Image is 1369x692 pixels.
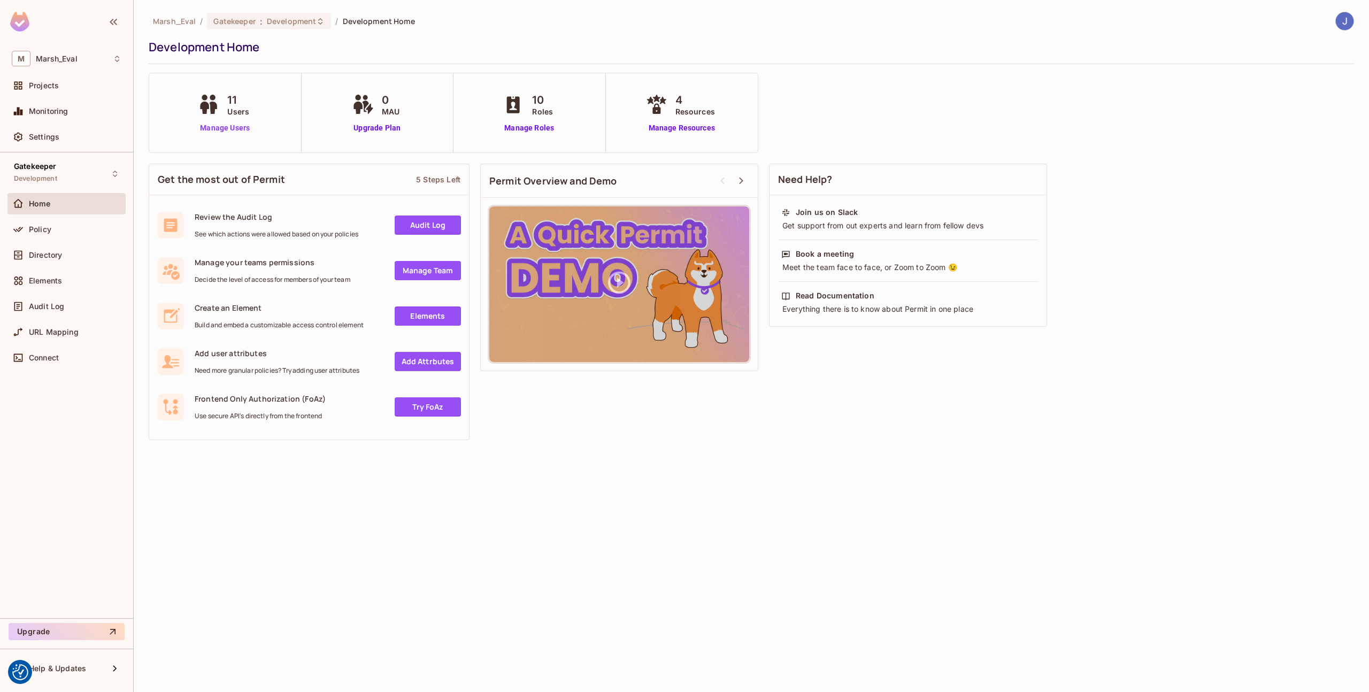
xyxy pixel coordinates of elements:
[195,348,359,358] span: Add user attributes
[395,352,461,371] a: Add Attrbutes
[195,275,350,284] span: Decide the level of access for members of your team
[227,106,249,117] span: Users
[195,366,359,375] span: Need more granular policies? Try adding user attributes
[153,16,196,26] span: the active workspace
[395,216,461,235] a: Audit Log
[12,664,28,680] img: Revisit consent button
[227,92,249,108] span: 11
[382,106,399,117] span: MAU
[395,306,461,326] a: Elements
[335,16,338,26] li: /
[29,133,59,141] span: Settings
[267,16,316,26] span: Development
[29,251,62,259] span: Directory
[195,230,358,239] span: See which actions were allowed based on your policies
[29,664,86,673] span: Help & Updates
[1336,12,1353,30] img: Jose Basanta
[213,16,255,26] span: Gatekeeper
[195,212,358,222] span: Review the Audit Log
[532,92,553,108] span: 10
[781,262,1035,273] div: Meet the team face to face, or Zoom to Zoom 😉
[29,328,79,336] span: URL Mapping
[29,225,51,234] span: Policy
[781,220,1035,231] div: Get support from out experts and learn from fellow devs
[343,16,415,26] span: Development Home
[416,174,460,184] div: 5 Steps Left
[29,302,64,311] span: Audit Log
[29,353,59,362] span: Connect
[195,122,255,134] a: Manage Users
[195,303,364,313] span: Create an Element
[796,249,854,259] div: Book a meeting
[158,173,285,186] span: Get the most out of Permit
[195,321,364,329] span: Build and embed a customizable access control element
[675,92,715,108] span: 4
[29,199,51,208] span: Home
[12,664,28,680] button: Consent Preferences
[195,412,326,420] span: Use secure API's directly from the frontend
[14,174,57,183] span: Development
[778,173,833,186] span: Need Help?
[395,397,461,417] a: Try FoAz
[195,257,350,267] span: Manage your teams permissions
[259,17,263,26] span: :
[14,162,57,171] span: Gatekeeper
[796,207,858,218] div: Join us on Slack
[796,290,874,301] div: Read Documentation
[675,106,715,117] span: Resources
[36,55,78,63] span: Workspace: Marsh_Eval
[350,122,405,134] a: Upgrade Plan
[10,12,29,32] img: SReyMgAAAABJRU5ErkJggg==
[12,51,30,66] span: M
[9,623,125,640] button: Upgrade
[395,261,461,280] a: Manage Team
[781,304,1035,314] div: Everything there is to know about Permit in one place
[500,122,558,134] a: Manage Roles
[149,39,1349,55] div: Development Home
[29,81,59,90] span: Projects
[29,276,62,285] span: Elements
[29,107,68,116] span: Monitoring
[382,92,399,108] span: 0
[643,122,720,134] a: Manage Resources
[489,174,617,188] span: Permit Overview and Demo
[200,16,203,26] li: /
[195,394,326,404] span: Frontend Only Authorization (FoAz)
[532,106,553,117] span: Roles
